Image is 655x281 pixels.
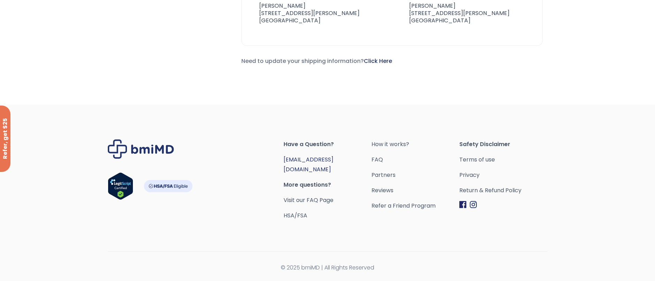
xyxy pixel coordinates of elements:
[459,186,547,195] a: Return & Refund Policy
[371,201,459,211] a: Refer a Friend Program
[459,201,466,208] img: Facebook
[108,172,133,203] a: Verify LegitScript Approval for www.bmimd.com
[284,180,371,190] span: More questions?
[371,170,459,180] a: Partners
[470,201,477,208] img: Instagram
[249,2,360,24] address: [PERSON_NAME] [STREET_ADDRESS][PERSON_NAME] [GEOGRAPHIC_DATA]
[459,139,547,149] span: Safety Disclaimer
[364,57,392,65] a: Click Here
[241,57,392,65] span: Need to update your shipping information?
[284,139,371,149] span: Have a Question?
[371,186,459,195] a: Reviews
[371,139,459,149] a: How it works?
[144,180,193,192] img: HSA-FSA
[284,156,333,173] a: [EMAIL_ADDRESS][DOMAIN_NAME]
[108,263,547,273] span: © 2025 bmiMD | All Rights Reserved
[108,172,133,200] img: Verify Approval for www.bmimd.com
[398,2,510,24] address: [PERSON_NAME] [STREET_ADDRESS][PERSON_NAME] [GEOGRAPHIC_DATA]
[459,170,547,180] a: Privacy
[459,155,547,165] a: Terms of use
[284,211,307,219] a: HSA/FSA
[371,155,459,165] a: FAQ
[108,139,174,159] img: Brand Logo
[284,196,333,204] a: Visit our FAQ Page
